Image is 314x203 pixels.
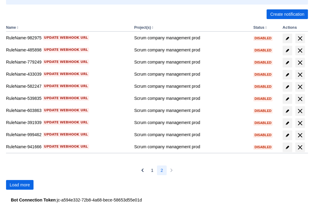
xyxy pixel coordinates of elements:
nav: Pagination [138,165,176,175]
button: Page 1 [147,165,157,175]
div: RuleName-539835 [6,95,129,101]
div: RuleName-391939 [6,120,129,126]
span: delete [296,120,304,127]
span: Update webhook URL [44,72,88,77]
span: delete [296,59,304,66]
div: Scrum company management prod [134,71,248,77]
div: Scrum company management prod [134,35,248,41]
span: edit [285,60,290,65]
span: edit [285,36,290,41]
div: Scrum company management prod [134,144,248,150]
span: Update webhook URL [44,35,88,40]
div: Scrum company management prod [134,83,248,89]
span: Disabled [253,121,273,125]
span: Update webhook URL [44,96,88,101]
span: Update webhook URL [44,108,88,113]
div: : jc-a594e332-72b8-4a68-bece-58653d55e01d [11,197,303,203]
span: Disabled [253,109,273,113]
div: Scrum company management prod [134,59,248,65]
span: Disabled [253,85,273,88]
span: Disabled [253,49,273,52]
span: Load more [10,180,30,190]
span: delete [296,144,304,151]
button: Load more [6,180,34,190]
span: delete [296,71,304,78]
span: Update webhook URL [44,47,88,52]
button: Previous [138,165,147,175]
div: RuleName-941666 [6,144,129,150]
span: edit [285,48,290,53]
span: edit [285,109,290,113]
span: Create notification [270,9,304,19]
div: Scrum company management prod [134,47,248,53]
button: Next [167,165,176,175]
span: delete [296,83,304,90]
div: Scrum company management prod [134,95,248,101]
div: RuleName-999462 [6,132,129,138]
span: Disabled [253,73,273,76]
button: Create notification [267,9,308,19]
span: delete [296,47,304,54]
th: Actions [280,24,308,32]
div: RuleName-982975 [6,35,129,41]
button: Name [6,25,16,30]
span: Disabled [253,61,273,64]
span: Disabled [253,97,273,100]
span: delete [296,35,304,42]
span: Disabled [253,133,273,137]
span: edit [285,72,290,77]
span: edit [285,133,290,138]
button: Page 2 [157,165,167,175]
strong: Bot Connection Token [11,198,56,202]
div: RuleName-485898 [6,47,129,53]
span: Disabled [253,37,273,40]
span: Update webhook URL [44,60,88,64]
span: Update webhook URL [44,120,88,125]
span: edit [285,145,290,150]
span: delete [296,132,304,139]
div: RuleName-433039 [6,71,129,77]
span: Update webhook URL [44,84,88,89]
span: Update webhook URL [44,132,88,137]
span: 1 [151,165,153,175]
span: delete [296,95,304,103]
span: delete [296,107,304,115]
button: Project(s) [134,25,151,30]
span: Disabled [253,146,273,149]
span: 2 [161,165,163,175]
div: RuleName-603863 [6,107,129,113]
div: Scrum company management prod [134,107,248,113]
span: edit [285,84,290,89]
span: edit [285,121,290,126]
div: Scrum company management prod [134,132,248,138]
button: Status [253,25,264,30]
div: RuleName-582247 [6,83,129,89]
div: RuleName-779249 [6,59,129,65]
span: Update webhook URL [44,144,88,149]
span: edit [285,97,290,101]
div: Scrum company management prod [134,120,248,126]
